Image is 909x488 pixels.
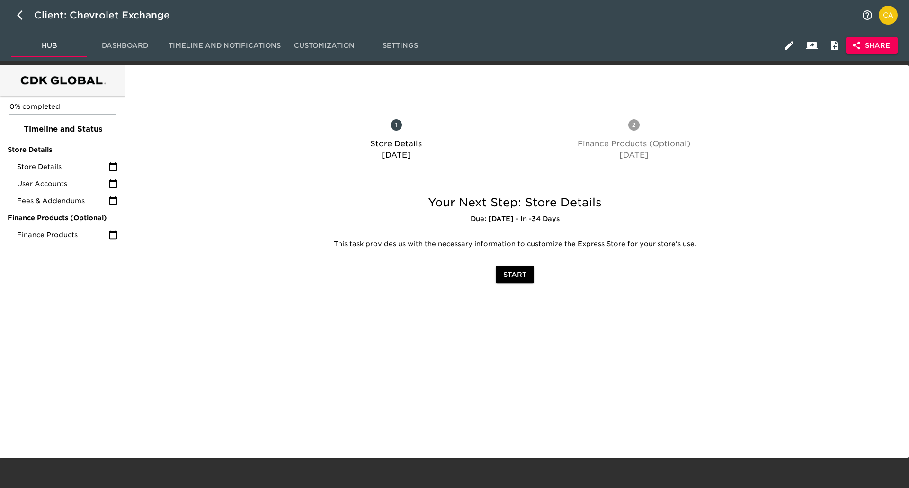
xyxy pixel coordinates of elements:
[8,145,118,154] span: Store Details
[266,214,764,224] h6: Due: [DATE] - In -34 Days
[17,179,108,188] span: User Accounts
[778,34,801,57] button: Edit Hub
[496,266,534,284] button: Start
[17,230,108,240] span: Finance Products
[281,138,511,150] p: Store Details
[34,8,183,23] div: Client: Chevrolet Exchange
[856,4,879,27] button: notifications
[266,195,764,210] h5: Your Next Step: Store Details
[519,138,749,150] p: Finance Products (Optional)
[395,121,397,128] text: 1
[292,40,356,52] span: Customization
[273,240,757,249] p: This task provides us with the necessary information to customize the Express Store for your stor...
[519,150,749,161] p: [DATE]
[8,124,118,135] span: Timeline and Status
[801,34,823,57] button: Client View
[823,34,846,57] button: Internal Notes and Comments
[632,121,636,128] text: 2
[8,213,118,222] span: Finance Products (Optional)
[281,150,511,161] p: [DATE]
[854,40,890,52] span: Share
[17,162,108,171] span: Store Details
[879,6,898,25] img: Profile
[17,40,81,52] span: Hub
[9,102,116,111] p: 0% completed
[17,196,108,205] span: Fees & Addendums
[846,37,898,54] button: Share
[93,40,157,52] span: Dashboard
[169,40,281,52] span: Timeline and Notifications
[368,40,432,52] span: Settings
[503,269,526,281] span: Start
